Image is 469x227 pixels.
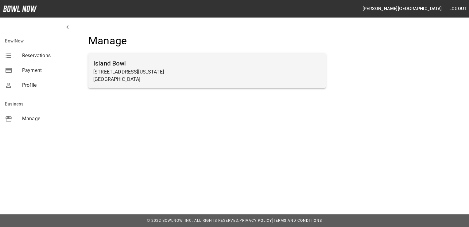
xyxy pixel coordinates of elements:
span: © 2022 BowlNow, Inc. All Rights Reserved. [147,218,239,223]
span: Profile [22,82,69,89]
p: [STREET_ADDRESS][US_STATE] [93,68,321,76]
h4: Manage [88,34,326,47]
span: Reservations [22,52,69,59]
span: Payment [22,67,69,74]
h6: Island Bowl [93,58,321,68]
img: logo [3,6,37,12]
p: [GEOGRAPHIC_DATA] [93,76,321,83]
button: Logout [447,3,469,14]
a: Terms and Conditions [273,218,322,223]
button: [PERSON_NAME][GEOGRAPHIC_DATA] [360,3,444,14]
a: Privacy Policy [239,218,272,223]
span: Manage [22,115,69,122]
